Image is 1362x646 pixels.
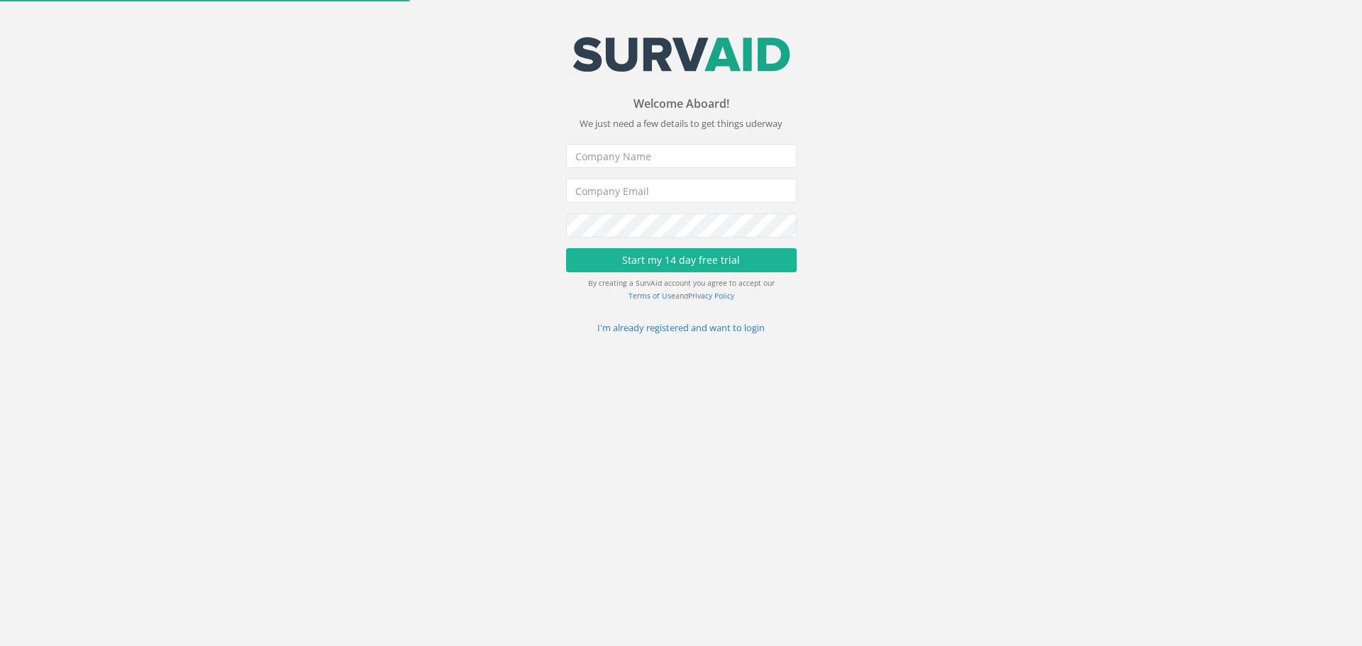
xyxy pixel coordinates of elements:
[566,144,797,168] input: Company Name
[688,291,734,301] a: Privacy Policy
[597,321,765,334] a: I'm already registered and want to login
[566,179,797,203] input: Company Email
[588,278,775,301] small: By creating a SurvAid account you agree to accept our and
[629,291,675,301] a: Terms of Use
[566,248,797,272] button: Start my 14 day free trial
